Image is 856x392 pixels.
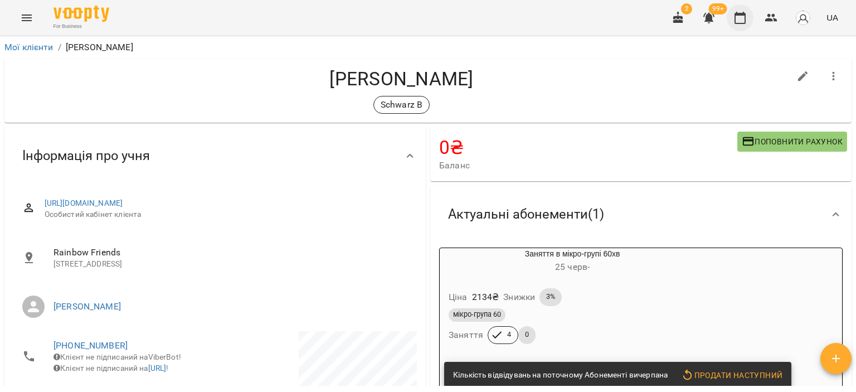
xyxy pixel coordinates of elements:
h6: Заняття [449,327,483,343]
span: Поповнити рахунок [742,135,843,148]
div: Інформація про учня [4,127,426,185]
a: [URL][DOMAIN_NAME] [45,199,123,207]
img: avatar_s.png [795,10,811,26]
span: Інформація про учня [22,147,150,164]
button: Продати наступний [677,365,787,385]
p: [PERSON_NAME] [66,41,133,54]
a: [PHONE_NUMBER] [53,340,128,351]
h4: 0 ₴ [439,136,737,159]
span: 0 [518,330,536,340]
li: / [58,41,61,54]
span: UA [826,12,838,23]
button: UA [822,7,843,28]
span: 4 [500,330,518,340]
span: Rainbow Friends [53,246,408,259]
p: Schwarz В [381,98,422,112]
div: Schwarz В [373,96,430,114]
img: Voopty Logo [53,6,109,22]
nav: breadcrumb [4,41,852,54]
a: Мої клієнти [4,42,53,52]
button: Поповнити рахунок [737,132,847,152]
span: For Business [53,23,109,30]
div: Заняття в мікро-групі 60хв [440,248,705,275]
h4: [PERSON_NAME] [13,67,790,90]
button: Menu [13,4,40,31]
span: Продати наступний [681,369,782,382]
span: Особистий кабінет клієнта [45,209,408,220]
button: Заняття в мікро-групі 60хв25 черв- Ціна2134₴Знижки3%мікро-група 60Заняття40 [440,248,705,357]
p: [STREET_ADDRESS] [53,259,408,270]
div: Кількість відвідувань на поточному Абонементі вичерпана [453,365,668,385]
a: [URL] [148,364,167,372]
p: 2134 ₴ [472,291,499,304]
span: Актуальні абонементи ( 1 ) [448,206,604,223]
h6: Ціна [449,289,468,305]
h6: Знижки [503,289,535,305]
span: Клієнт не підписаний на ViberBot! [53,352,181,361]
span: 2 [681,3,692,14]
span: 3% [539,292,562,302]
div: Актуальні абонементи(1) [430,186,852,243]
span: 99+ [709,3,727,14]
span: Баланс [439,159,737,172]
span: 25 черв - [555,262,590,272]
span: мікро-група 60 [449,309,505,320]
a: [PERSON_NAME] [53,301,121,312]
span: Клієнт не підписаний на ! [53,364,168,372]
